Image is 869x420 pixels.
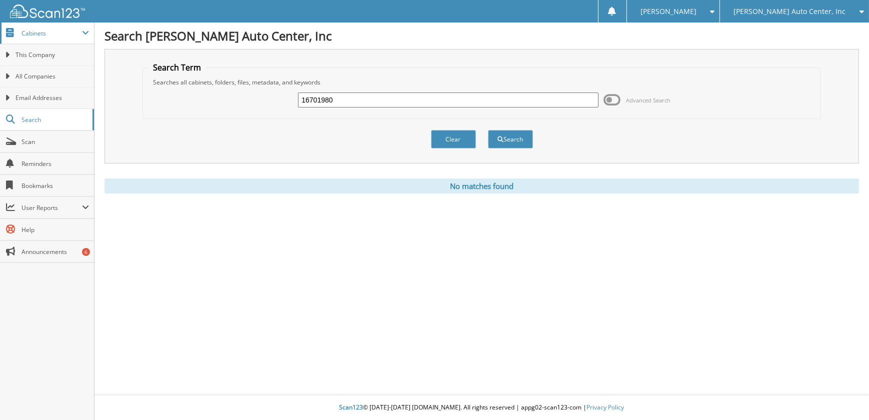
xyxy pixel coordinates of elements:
h1: Search [PERSON_NAME] Auto Center, Inc [104,27,859,44]
div: © [DATE]-[DATE] [DOMAIN_NAME]. All rights reserved | appg02-scan123-com | [94,395,869,420]
span: Search [21,115,87,124]
span: Reminders [21,159,89,168]
div: 6 [82,248,90,256]
span: This Company [15,50,89,59]
span: Bookmarks [21,181,89,190]
span: Help [21,225,89,234]
span: Cabinets [21,29,82,37]
span: [PERSON_NAME] Auto Center, Inc [734,8,846,14]
span: Scan123 [339,403,363,411]
a: Privacy Policy [587,403,624,411]
span: Email Addresses [15,93,89,102]
span: Advanced Search [626,96,670,104]
span: Scan [21,137,89,146]
div: Searches all cabinets, folders, files, metadata, and keywords [148,78,815,86]
button: Clear [431,130,476,148]
span: All Companies [15,72,89,81]
span: Announcements [21,247,89,256]
div: No matches found [104,178,859,193]
button: Search [488,130,533,148]
span: User Reports [21,203,82,212]
img: scan123-logo-white.svg [10,4,85,18]
span: [PERSON_NAME] [640,8,696,14]
legend: Search Term [148,62,206,73]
